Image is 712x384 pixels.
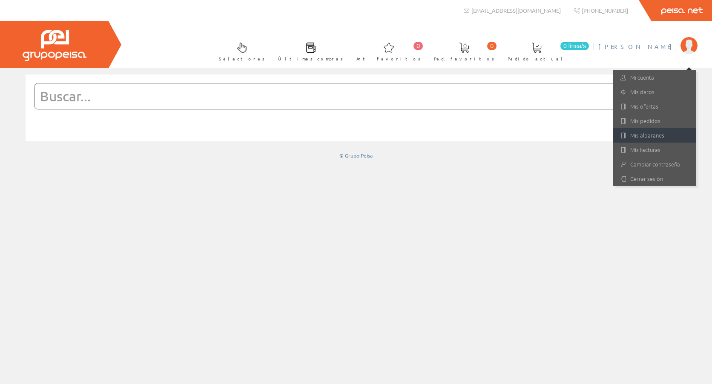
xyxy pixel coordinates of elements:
a: Mis pedidos [613,114,696,128]
a: Mis datos [613,85,696,99]
a: Cambiar contraseña [613,157,696,172]
div: © Grupo Peisa [26,152,686,159]
span: 0 línea/s [560,42,589,50]
a: [PERSON_NAME] [598,35,698,43]
span: [EMAIL_ADDRESS][DOMAIN_NAME] [471,7,561,14]
span: [PHONE_NUMBER] [582,7,628,14]
img: Grupo Peisa [23,30,86,61]
a: Cerrar sesión [613,172,696,186]
a: Mis albaranes [613,128,696,143]
span: Art. favoritos [356,54,421,63]
span: 0 [487,42,497,50]
span: Últimas compras [278,54,343,63]
a: Selectores [210,35,269,66]
span: 0 [413,42,423,50]
a: Mis facturas [613,143,696,157]
input: Buscar... [34,83,657,109]
span: Selectores [219,54,265,63]
a: Mis ofertas [613,99,696,114]
span: Pedido actual [508,54,566,63]
span: [PERSON_NAME] [598,42,676,51]
span: Ped. favoritos [434,54,494,63]
a: Mi cuenta [613,70,696,85]
a: Últimas compras [270,35,347,66]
